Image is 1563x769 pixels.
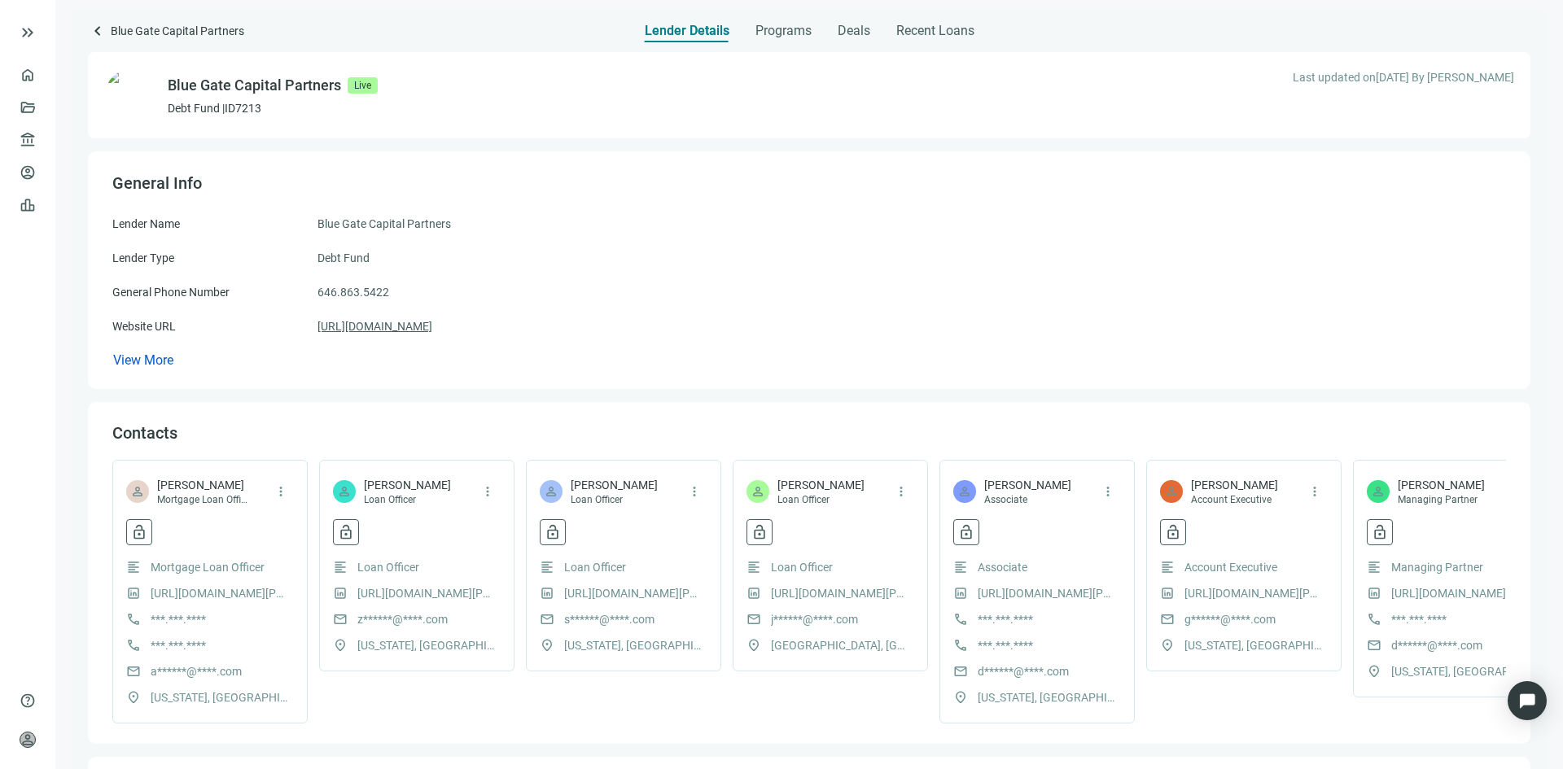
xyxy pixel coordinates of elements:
span: location_on [126,690,141,705]
span: [PERSON_NAME] [571,477,658,493]
span: Loan Officer [771,558,833,576]
span: person [130,484,145,499]
span: lock_open [1165,524,1181,540]
span: [PERSON_NAME] [157,477,251,493]
span: Blue Gate Capital Partners [317,215,451,233]
span: person [957,484,972,499]
button: more_vert [1302,478,1328,505]
span: Blue Gate Capital Partners [111,21,244,43]
span: Last updated on [DATE] By [PERSON_NAME] [1293,68,1514,86]
span: Loan Officer [357,558,419,576]
span: lock_open [958,524,974,540]
span: lock_open [1372,524,1388,540]
span: mail [333,612,348,627]
span: [US_STATE], [GEOGRAPHIC_DATA] [357,636,496,654]
div: Open Intercom Messenger [1508,681,1547,720]
span: more_vert [1307,484,1322,499]
a: keyboard_arrow_left [88,21,107,43]
span: call [953,638,968,653]
span: call [1367,612,1381,627]
button: more_vert [681,478,707,505]
button: lock_open [1367,519,1393,545]
span: [US_STATE], [GEOGRAPHIC_DATA] [1184,636,1323,654]
button: lock_open [1160,519,1186,545]
span: location_on [746,638,761,653]
span: 646.863.5422 [317,283,389,301]
span: more_vert [894,484,908,499]
span: Associate [984,493,1071,506]
button: lock_open [540,519,566,545]
span: person [20,732,36,748]
span: account_balance [20,132,31,148]
span: mail [126,664,141,679]
a: [URL][DOMAIN_NAME][PERSON_NAME] [357,584,496,602]
span: Mortgage Loan Officer [151,558,265,576]
button: lock_open [333,519,359,545]
span: Associate [978,558,1027,576]
span: Lender Type [112,251,174,264]
span: more_vert [687,484,702,499]
button: more_vert [1095,478,1121,505]
span: [GEOGRAPHIC_DATA], [GEOGRAPHIC_DATA] [771,636,909,654]
span: call [953,612,968,627]
span: Loan Officer [564,558,626,576]
span: format_align_left [1160,560,1175,575]
button: lock_open [953,519,979,545]
span: Debt Fund [317,249,370,267]
span: Live [348,77,378,94]
span: [US_STATE], [GEOGRAPHIC_DATA] [564,636,703,654]
span: Managing Partner [1391,558,1483,576]
a: [URL][DOMAIN_NAME][PERSON_NAME] [978,584,1116,602]
span: mail [1160,612,1175,627]
span: Website URL [112,320,176,333]
span: location_on [953,690,968,705]
span: location_on [333,638,348,653]
span: more_vert [480,484,495,499]
span: location_on [1160,638,1175,653]
span: Loan Officer [777,493,865,506]
span: Lender Details [645,23,729,39]
button: View More [112,352,174,369]
span: format_align_left [953,560,968,575]
button: more_vert [268,478,294,505]
span: [US_STATE], [GEOGRAPHIC_DATA] [978,688,1116,706]
span: more_vert [274,484,288,499]
span: Deals [838,23,870,39]
span: [PERSON_NAME] [1191,477,1278,493]
a: [URL][DOMAIN_NAME][PERSON_NAME] [771,584,909,602]
span: [US_STATE], [GEOGRAPHIC_DATA] [1391,662,1530,680]
span: Recent Loans [896,23,974,39]
span: keyboard_arrow_left [88,21,107,41]
span: mail [953,664,968,679]
span: format_align_left [333,560,348,575]
span: mail [540,612,554,627]
span: format_align_left [1367,560,1381,575]
span: Contacts [112,423,177,443]
span: call [126,638,141,653]
a: [URL][DOMAIN_NAME] [317,317,432,335]
span: lock_open [338,524,354,540]
span: mail [746,612,761,627]
span: lock_open [131,524,147,540]
button: more_vert [888,478,914,505]
p: Debt Fund | ID 7213 [168,100,378,116]
span: location_on [540,638,554,653]
a: [URL][DOMAIN_NAME][PERSON_NAME] [1391,584,1530,602]
a: [URL][DOMAIN_NAME][PERSON_NAME] [1184,584,1323,602]
span: lock_open [751,524,768,540]
span: Managing Partner [1398,493,1485,506]
span: person [544,484,558,499]
span: person [1164,484,1179,499]
button: lock_open [746,519,773,545]
span: format_align_left [540,560,554,575]
span: Loan Officer [571,493,658,506]
span: Account Executive [1191,493,1278,506]
span: more_vert [1101,484,1115,499]
div: Blue Gate Capital Partners [168,74,341,97]
span: call [126,612,141,627]
span: person [337,484,352,499]
span: Mortgage Loan Officer [157,493,251,506]
span: [PERSON_NAME] [777,477,865,493]
span: mail [1367,638,1381,653]
span: [PERSON_NAME] [984,477,1071,493]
